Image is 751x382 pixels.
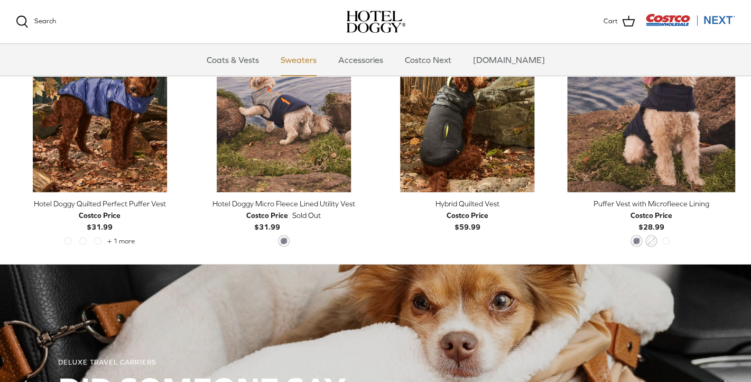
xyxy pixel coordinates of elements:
[346,11,405,33] img: hoteldoggycom
[384,197,552,233] a: Hybrid Quilted Vest Costco Price$59.99
[631,209,672,221] div: Costco Price
[16,197,184,233] a: Hotel Doggy Quilted Perfect Puffer Vest Costco Price$31.99
[447,209,488,221] div: Costco Price
[16,197,184,209] div: Hotel Doggy Quilted Perfect Puffer Vest
[447,209,488,231] b: $59.99
[16,15,56,28] a: Search
[346,11,405,33] a: hoteldoggy.com hoteldoggycom
[200,24,368,192] a: Hotel Doggy Micro Fleece Lined Utility Vest
[107,237,135,244] span: + 1 more
[79,209,120,221] div: Costco Price
[246,209,288,231] b: $31.99
[329,44,393,76] a: Accessories
[567,197,735,233] a: Puffer Vest with Microfleece Lining Costco Price$28.99
[16,24,184,192] a: Hotel Doggy Quilted Perfect Puffer Vest
[200,197,368,209] div: Hotel Doggy Micro Fleece Lined Utility Vest
[463,44,554,76] a: [DOMAIN_NAME]
[645,13,735,26] img: Costco Next
[200,197,368,233] a: Hotel Doggy Micro Fleece Lined Utility Vest Costco Price$31.99 Sold Out
[645,20,735,28] a: Visit Costco Next
[395,44,461,76] a: Costco Next
[384,24,552,192] a: Hybrid Quilted Vest
[79,209,120,231] b: $31.99
[271,44,326,76] a: Sweaters
[292,209,321,221] span: Sold Out
[197,44,268,76] a: Coats & Vests
[567,197,735,209] div: Puffer Vest with Microfleece Lining
[567,24,735,192] a: Puffer Vest with Microfleece Lining
[58,358,693,367] div: DELUXE TRAVEL CARRIERS
[604,16,618,27] span: Cart
[34,17,56,25] span: Search
[604,15,635,29] a: Cart
[384,197,552,209] div: Hybrid Quilted Vest
[631,209,672,231] b: $28.99
[246,209,288,221] div: Costco Price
